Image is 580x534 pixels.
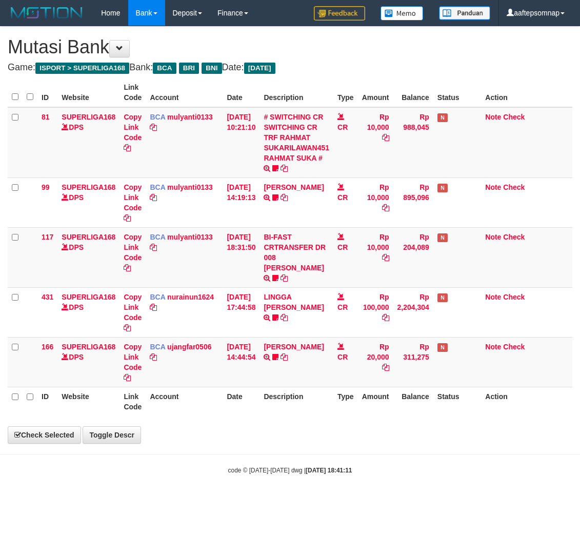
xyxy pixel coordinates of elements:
span: BCA [150,293,165,301]
th: Balance [393,78,433,107]
a: LINGGA [PERSON_NAME] [264,293,324,311]
span: CR [337,303,348,311]
td: [DATE] 10:21:10 [223,107,259,178]
span: ISPORT > SUPERLIGA168 [35,63,129,74]
a: Check [503,183,525,191]
span: BRI [179,63,199,74]
a: Check [503,113,525,121]
th: ID [37,387,57,416]
th: Link Code [119,78,146,107]
a: Note [485,233,501,241]
th: Website [57,78,119,107]
img: MOTION_logo.png [8,5,86,21]
td: DPS [57,227,119,287]
span: 81 [42,113,50,121]
span: BCA [150,343,165,351]
span: Has Note [437,233,448,242]
span: 117 [42,233,53,241]
a: SUPERLIGA168 [62,113,115,121]
a: SUPERLIGA168 [62,183,115,191]
th: Type [333,78,358,107]
h1: Mutasi Bank [8,37,572,57]
th: Link Code [119,387,146,416]
h4: Game: Bank: Date: [8,63,572,73]
td: [DATE] 14:19:13 [223,177,259,227]
a: # SWITCHING CR SWITCHING CR TRF RAHMAT SUKARILAWAN451 RAHMAT SUKA # [264,113,329,162]
td: DPS [57,177,119,227]
span: BCA [150,183,165,191]
a: Copy Link Code [124,293,142,332]
a: mulyanti0133 [167,233,213,241]
a: Note [485,113,501,121]
a: Copy Link Code [124,343,142,382]
a: Copy Link Code [124,113,142,152]
span: CR [337,353,348,361]
a: Toggle Descr [83,426,141,444]
a: Check Selected [8,426,81,444]
th: Account [146,78,223,107]
td: [DATE] 14:44:54 [223,337,259,387]
strong: [DATE] 18:41:11 [306,467,352,474]
a: [PERSON_NAME] [264,343,324,351]
small: code © [DATE]-[DATE] dwg | [228,467,352,474]
span: Has Note [437,184,448,192]
td: DPS [57,107,119,178]
th: Amount [358,387,393,416]
a: Check [503,343,525,351]
a: Check [503,293,525,301]
td: BI-FAST CRTRANSFER DR 008 [PERSON_NAME] [259,227,333,287]
span: 431 [42,293,53,301]
a: mulyanti0133 [167,183,213,191]
th: Date [223,387,259,416]
td: DPS [57,337,119,387]
th: Balance [393,387,433,416]
td: Rp 10,000 [358,177,393,227]
img: Button%20Memo.svg [381,6,424,21]
span: BCA [150,113,165,121]
a: Note [485,343,501,351]
td: Rp 204,089 [393,227,433,287]
span: BNI [202,63,222,74]
a: SUPERLIGA168 [62,233,115,241]
a: nurainun1624 [167,293,214,301]
img: Feedback.jpg [314,6,365,21]
span: CR [337,123,348,131]
td: Rp 10,000 [358,107,393,178]
span: Has Note [437,293,448,302]
a: SUPERLIGA168 [62,343,115,351]
th: Date [223,78,259,107]
span: BCA [150,233,165,241]
th: Description [259,387,333,416]
td: Rp 988,045 [393,107,433,178]
span: Has Note [437,343,448,352]
span: CR [337,193,348,202]
img: panduan.png [439,6,490,20]
span: Has Note [437,113,448,122]
a: mulyanti0133 [167,113,213,121]
a: Copy Link Code [124,183,142,222]
a: Note [485,293,501,301]
th: Account [146,387,223,416]
td: [DATE] 18:31:50 [223,227,259,287]
th: Website [57,387,119,416]
span: 166 [42,343,53,351]
th: Status [433,78,481,107]
td: Rp 20,000 [358,337,393,387]
span: CR [337,243,348,251]
td: [DATE] 17:44:58 [223,287,259,337]
td: Rp 100,000 [358,287,393,337]
td: Rp 2,204,304 [393,287,433,337]
th: Action [481,78,572,107]
a: SUPERLIGA168 [62,293,115,301]
span: 99 [42,183,50,191]
td: Rp 895,096 [393,177,433,227]
th: Status [433,387,481,416]
th: Type [333,387,358,416]
a: ujangfar0506 [167,343,211,351]
a: Copy Link Code [124,233,142,272]
td: Rp 311,275 [393,337,433,387]
a: Note [485,183,501,191]
th: ID [37,78,57,107]
td: DPS [57,287,119,337]
th: Amount [358,78,393,107]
